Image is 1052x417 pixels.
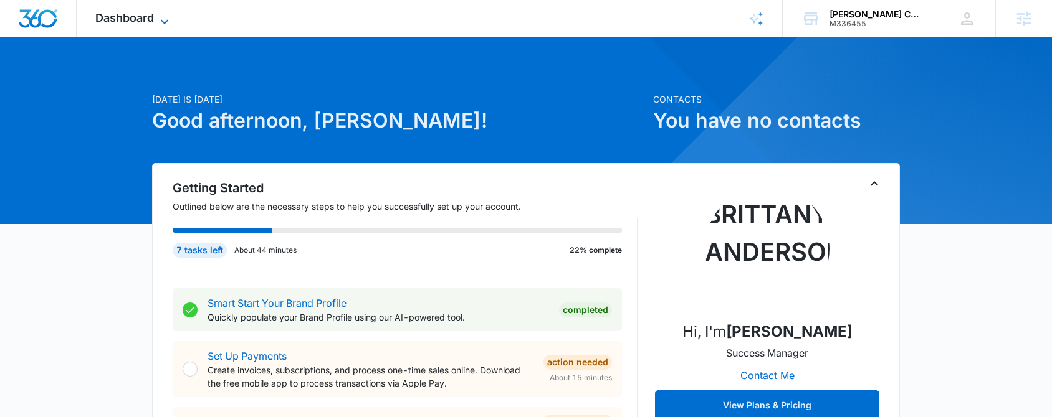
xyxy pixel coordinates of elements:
p: [DATE] is [DATE] [152,93,646,106]
div: account name [830,9,921,19]
h1: Good afternoon, [PERSON_NAME]! [152,106,646,136]
span: Dashboard [95,11,154,24]
p: Success Manager [726,345,808,360]
strong: [PERSON_NAME] [726,322,853,340]
h1: You have no contacts [653,106,900,136]
p: Create invoices, subscriptions, and process one-time sales online. Download the free mobile app t... [208,363,533,390]
p: Quickly populate your Brand Profile using our AI-powered tool. [208,311,549,324]
p: Outlined below are the necessary steps to help you successfully set up your account. [173,200,638,213]
button: Toggle Collapse [867,176,882,191]
button: Contact Me [728,360,807,390]
h2: Getting Started [173,179,638,197]
img: Brittany Anderson [705,186,830,311]
p: Contacts [653,93,900,106]
a: Smart Start Your Brand Profile [208,297,347,309]
p: Hi, I'm [682,321,853,343]
p: About 44 minutes [234,245,297,256]
p: 22% complete [570,245,622,256]
div: 7 tasks left [173,243,227,258]
span: About 15 minutes [550,372,612,383]
div: Action Needed [543,355,612,370]
div: account id [830,19,921,28]
a: Set Up Payments [208,350,287,362]
div: Completed [559,302,612,317]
